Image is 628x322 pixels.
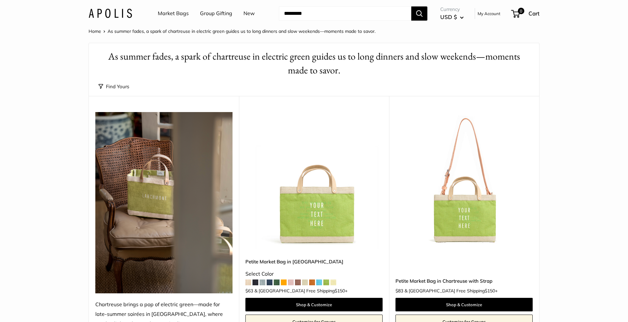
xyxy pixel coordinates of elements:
[440,5,464,14] span: Currency
[245,298,383,311] a: Shop & Customize
[404,289,498,293] span: & [GEOGRAPHIC_DATA] Free Shipping +
[200,9,232,18] a: Group Gifting
[89,28,101,34] a: Home
[245,258,383,265] a: Petite Market Bag in [GEOGRAPHIC_DATA]
[99,50,529,77] h1: As summer fades, a spark of chartreuse in electric green guides us to long dinners and slow weeke...
[440,12,464,22] button: USD $
[89,9,132,18] img: Apolis
[99,82,129,91] button: Find Yours
[478,10,500,17] a: My Account
[411,6,427,21] button: Search
[518,8,524,14] span: 0
[243,9,255,18] a: New
[395,112,533,249] img: Petite Market Bag in Chartreuse with Strap
[440,14,457,20] span: USD $
[245,288,253,294] span: $63
[528,10,539,17] span: Cart
[335,288,345,294] span: $150
[395,288,403,294] span: $83
[245,269,383,279] div: Select Color
[254,289,347,293] span: & [GEOGRAPHIC_DATA] Free Shipping +
[108,28,376,34] span: As summer fades, a spark of chartreuse in electric green guides us to long dinners and slow weeke...
[158,9,189,18] a: Market Bags
[95,112,233,294] img: Chartreuse brings a pop of electric green—made for late-summer soirées in Larchmont, where garden...
[245,112,383,249] a: Petite Market Bag in ChartreusePetite Market Bag in Chartreuse
[395,277,533,285] a: Petite Market Bag in Chartreuse with Strap
[512,8,539,19] a: 0 Cart
[485,288,495,294] span: $150
[395,112,533,249] a: Petite Market Bag in Chartreuse with StrapPetite Market Bag in Chartreuse with Strap
[89,27,376,35] nav: Breadcrumb
[279,6,411,21] input: Search...
[395,298,533,311] a: Shop & Customize
[245,112,383,249] img: Petite Market Bag in Chartreuse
